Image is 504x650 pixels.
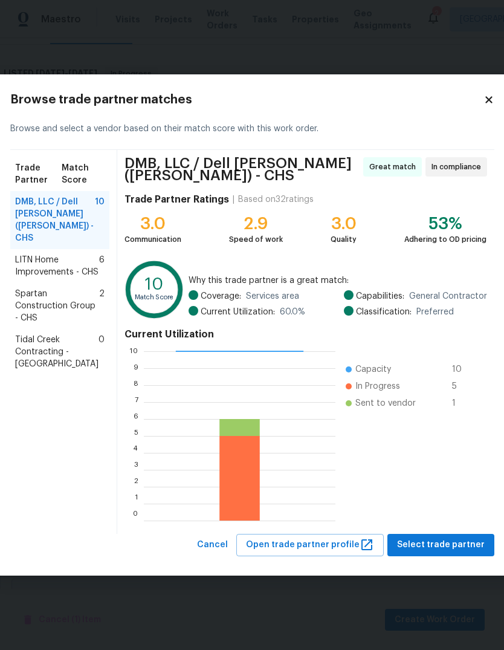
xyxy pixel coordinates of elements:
span: 60.0 % [280,306,305,318]
span: 0 [99,334,105,370]
text: 3 [134,466,138,473]
span: Cancel [197,538,228,553]
div: Adhering to OD pricing [404,233,486,245]
span: Open trade partner profile [246,538,374,553]
span: Services area [246,290,299,302]
span: 10 [95,196,105,244]
text: 6 [133,415,138,423]
text: 4 [133,449,138,457]
span: 1 [452,397,471,409]
text: 8 [133,382,138,389]
button: Open trade partner profile [236,534,384,556]
span: Tidal Creek Contracting - [GEOGRAPHIC_DATA] [15,334,99,370]
div: Based on 32 ratings [238,193,314,206]
text: 9 [133,365,138,372]
div: Communication [124,233,181,245]
text: 0 [132,517,138,524]
span: Trade Partner [15,162,62,186]
span: Current Utilization: [201,306,275,318]
h4: Trade Partner Ratings [124,193,229,206]
span: General Contractor [409,290,487,302]
span: LITN Home Improvements - CHS [15,254,99,278]
div: 3.0 [331,218,357,230]
div: | [229,193,238,206]
text: 10 [145,277,163,293]
span: 10 [452,363,471,375]
text: 10 [129,348,138,355]
div: Speed of work [229,233,283,245]
span: Preferred [416,306,454,318]
button: Select trade partner [387,534,494,556]
text: 5 [134,432,138,440]
div: 2.9 [229,218,283,230]
h4: Current Utilization [124,328,487,340]
span: Capacity [355,363,391,375]
span: In compliance [431,161,486,173]
span: Select trade partner [397,538,485,553]
span: Great match [369,161,421,173]
span: Why this trade partner is a great match: [189,275,486,287]
text: 2 [134,483,138,490]
span: DMB, LLC / Dell [PERSON_NAME] ([PERSON_NAME]) - CHS [124,157,360,181]
span: Match Score [62,162,104,186]
span: 6 [99,254,105,278]
text: 1 [135,500,138,507]
h2: Browse trade partner matches [10,94,483,106]
div: Quality [331,233,357,245]
text: 7 [134,398,138,406]
div: 53% [404,218,486,230]
span: Coverage: [201,290,241,302]
button: Cancel [192,534,233,556]
span: Classification: [356,306,412,318]
div: 3.0 [124,218,181,230]
span: 5 [452,380,471,392]
span: In Progress [355,380,400,392]
span: Sent to vendor [355,397,416,409]
span: 2 [99,288,105,324]
span: DMB, LLC / Dell [PERSON_NAME] ([PERSON_NAME]) - CHS [15,196,95,244]
div: Browse and select a vendor based on their match score with this work order. [10,108,494,150]
span: Spartan Construction Group - CHS [15,288,99,324]
text: Match Score [134,294,173,301]
span: Capabilities: [356,290,404,302]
